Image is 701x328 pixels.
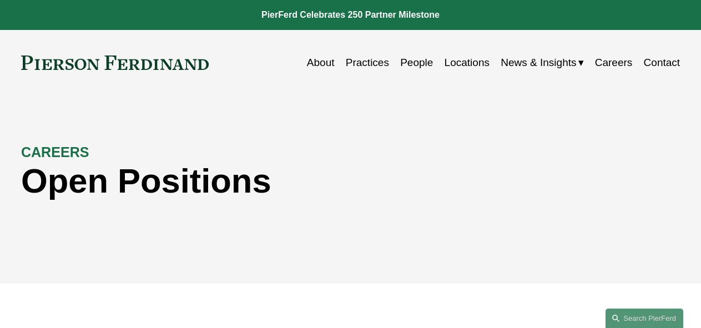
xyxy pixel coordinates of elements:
[644,52,680,73] a: Contact
[21,144,89,160] strong: CAREERS
[501,53,576,72] span: News & Insights
[606,309,683,328] a: Search this site
[595,52,633,73] a: Careers
[445,52,490,73] a: Locations
[346,52,389,73] a: Practices
[501,52,583,73] a: folder dropdown
[400,52,433,73] a: People
[307,52,335,73] a: About
[21,162,515,200] h1: Open Positions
